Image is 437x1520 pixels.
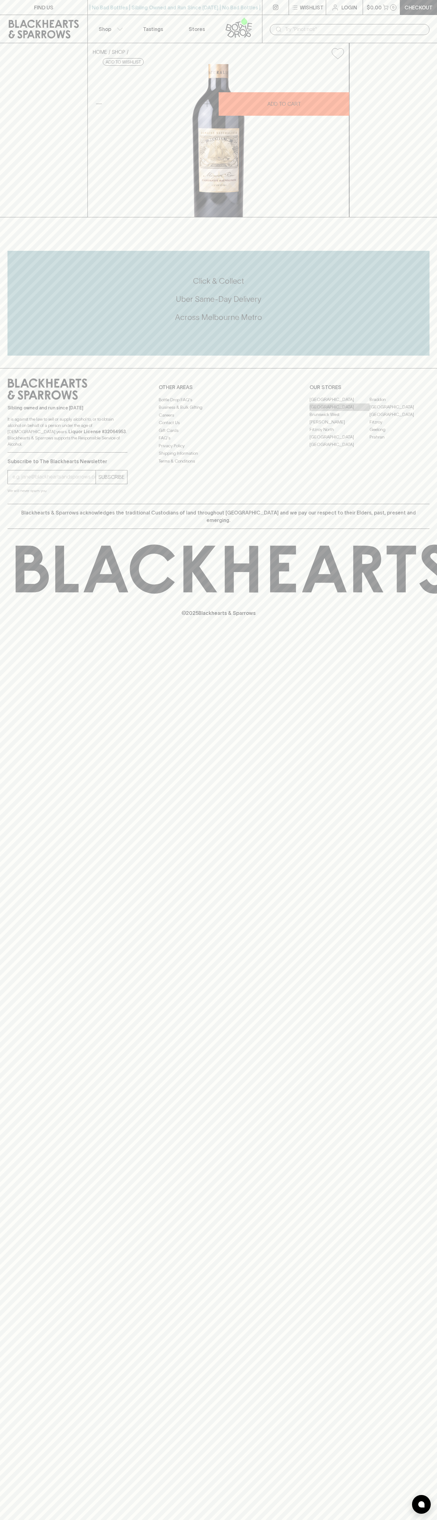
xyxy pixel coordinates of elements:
[7,488,127,494] p: We will never spam you
[189,25,205,33] p: Stores
[159,411,279,419] a: Careers
[370,411,430,418] a: [GEOGRAPHIC_DATA]
[131,15,175,43] a: Tastings
[310,441,370,448] a: [GEOGRAPHIC_DATA]
[88,64,349,217] img: 38986.png
[96,470,127,484] button: SUBSCRIBE
[418,1501,425,1507] img: bubble-icon
[285,24,425,34] input: Try "Pinot noir"
[310,383,430,391] p: OUR STORES
[370,403,430,411] a: [GEOGRAPHIC_DATA]
[367,4,382,11] p: $0.00
[370,418,430,426] a: Fitzroy
[103,58,144,66] button: Add to wishlist
[68,429,126,434] strong: Liquor License #32064953
[88,15,132,43] button: Shop
[93,49,107,55] a: HOME
[159,427,279,434] a: Gift Cards
[392,6,395,9] p: 0
[7,405,127,411] p: Sibling owned and run since [DATE]
[310,403,370,411] a: [GEOGRAPHIC_DATA]
[159,442,279,449] a: Privacy Policy
[143,25,163,33] p: Tastings
[267,100,301,108] p: ADD TO CART
[310,418,370,426] a: [PERSON_NAME]
[7,416,127,447] p: It is against the law to sell or supply alcohol to, or to obtain alcohol on behalf of a person un...
[370,396,430,403] a: Braddon
[7,276,430,286] h5: Click & Collect
[329,46,346,62] button: Add to wishlist
[341,4,357,11] p: Login
[159,457,279,465] a: Terms & Conditions
[159,419,279,427] a: Contact Us
[370,433,430,441] a: Prahran
[159,383,279,391] p: OTHER AREAS
[159,396,279,403] a: Bottle Drop FAQ's
[159,404,279,411] a: Business & Bulk Gifting
[7,294,430,304] h5: Uber Same-Day Delivery
[310,433,370,441] a: [GEOGRAPHIC_DATA]
[159,450,279,457] a: Shipping Information
[34,4,53,11] p: FIND US
[405,4,433,11] p: Checkout
[12,472,96,482] input: e.g. jane@blackheartsandsparrows.com.au
[310,396,370,403] a: [GEOGRAPHIC_DATA]
[98,473,125,481] p: SUBSCRIBE
[370,426,430,433] a: Geelong
[12,509,425,524] p: Blackhearts & Sparrows acknowledges the traditional Custodians of land throughout [GEOGRAPHIC_DAT...
[7,251,430,356] div: Call to action block
[7,458,127,465] p: Subscribe to The Blackhearts Newsletter
[300,4,324,11] p: Wishlist
[159,434,279,442] a: FAQ's
[112,49,125,55] a: SHOP
[310,426,370,433] a: Fitzroy North
[219,92,349,116] button: ADD TO CART
[175,15,219,43] a: Stores
[310,411,370,418] a: Brunswick West
[7,312,430,322] h5: Across Melbourne Metro
[99,25,111,33] p: Shop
